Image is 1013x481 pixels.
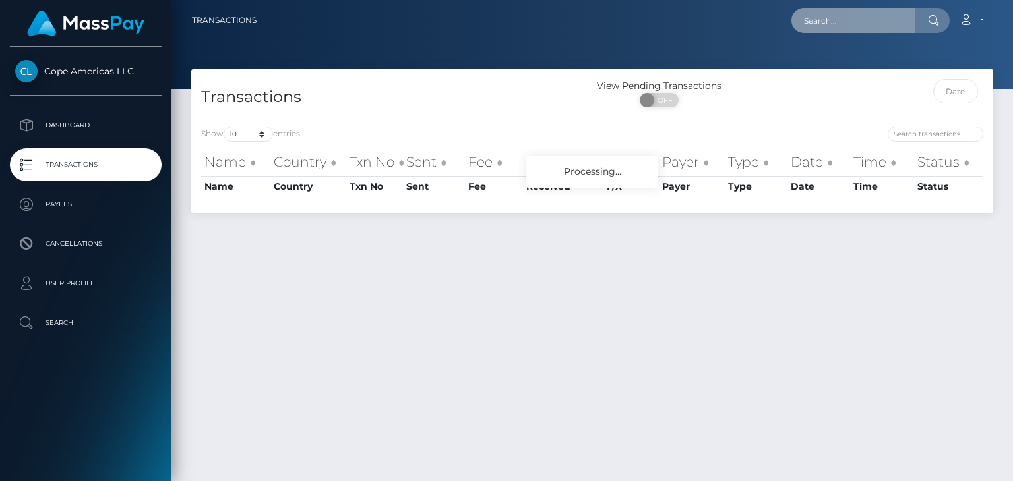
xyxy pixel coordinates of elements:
[914,176,983,197] th: Status
[224,127,273,142] select: Showentries
[10,188,162,221] a: Payees
[933,79,979,103] input: Date filter
[647,93,680,107] span: OFF
[15,60,38,82] img: Cope Americas LLC
[523,149,603,175] th: Received
[403,176,465,197] th: Sent
[888,127,983,142] input: Search transactions
[10,306,162,339] a: Search
[403,149,465,175] th: Sent
[850,149,913,175] th: Time
[10,65,162,77] span: Cope Americas LLC
[592,79,726,93] div: View Pending Transactions
[15,155,156,175] p: Transactions
[201,127,300,142] label: Show entries
[15,194,156,214] p: Payees
[346,149,403,175] th: Txn No
[270,176,346,197] th: Country
[201,86,582,109] h4: Transactions
[192,7,257,34] a: Transactions
[10,227,162,260] a: Cancellations
[346,176,403,197] th: Txn No
[914,149,983,175] th: Status
[603,149,659,175] th: F/X
[725,176,787,197] th: Type
[15,115,156,135] p: Dashboard
[659,149,725,175] th: Payer
[787,176,851,197] th: Date
[787,149,851,175] th: Date
[850,176,913,197] th: Time
[465,149,523,175] th: Fee
[27,11,144,36] img: MassPay Logo
[10,267,162,300] a: User Profile
[465,176,523,197] th: Fee
[526,156,658,188] div: Processing...
[10,109,162,142] a: Dashboard
[659,176,725,197] th: Payer
[791,8,915,33] input: Search...
[201,149,270,175] th: Name
[270,149,346,175] th: Country
[15,313,156,333] p: Search
[15,273,156,293] p: User Profile
[523,176,603,197] th: Received
[201,176,270,197] th: Name
[725,149,787,175] th: Type
[10,148,162,181] a: Transactions
[15,234,156,254] p: Cancellations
